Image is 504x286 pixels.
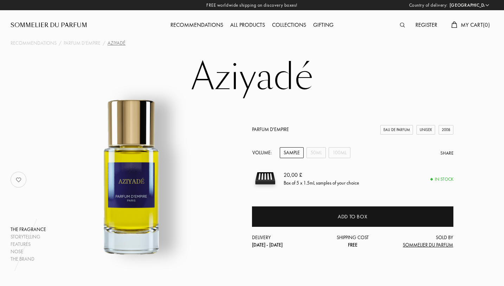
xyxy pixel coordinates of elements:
a: Sommelier du Parfum [11,21,87,30]
div: / [59,39,62,47]
span: Country of delivery: [409,2,448,9]
div: Volume: [252,147,276,158]
img: Aziyadé Parfum d'Empire [45,89,218,263]
span: My Cart ( 0 ) [461,21,490,29]
a: All products [227,21,269,29]
img: no_like_p.png [12,173,26,187]
div: All products [227,21,269,30]
div: Eau de Parfum [380,125,413,135]
div: Add to box [338,213,367,221]
div: Register [412,21,441,30]
div: The brand [11,255,46,263]
div: The fragrance [11,226,46,233]
a: Parfum d'Empire [252,126,289,132]
div: Shipping cost [319,234,386,249]
div: Nose [11,248,46,255]
div: Collections [269,21,310,30]
img: sample box [252,165,278,192]
img: cart.svg [451,21,457,28]
img: search_icn.svg [400,23,405,27]
div: Aziyadé [108,39,125,47]
a: Collections [269,21,310,29]
span: [DATE] - [DATE] [252,242,283,248]
a: Parfum d'Empire [64,39,101,47]
div: Unisex [416,125,435,135]
span: Free [348,242,357,248]
a: Recommendations [167,21,227,29]
div: / [103,39,105,47]
div: 20,00 £ [284,170,359,179]
a: Gifting [310,21,337,29]
h1: Aziyadé [76,58,428,97]
div: 100mL [329,147,350,158]
div: Recommendations [167,21,227,30]
div: 2008 [439,125,453,135]
div: Sample [280,147,304,158]
div: Sold by [386,234,453,249]
span: Sommelier du Parfum [403,242,453,248]
a: Register [412,21,441,29]
a: Recommendations [11,39,57,47]
div: 50mL [306,147,326,158]
div: Gifting [310,21,337,30]
div: Share [440,150,453,157]
div: Storytelling [11,233,46,241]
div: Features [11,241,46,248]
div: Box of 5 x 1.5mL samples of your choice [284,179,359,186]
div: Delivery [252,234,319,249]
div: In stock [431,176,453,183]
